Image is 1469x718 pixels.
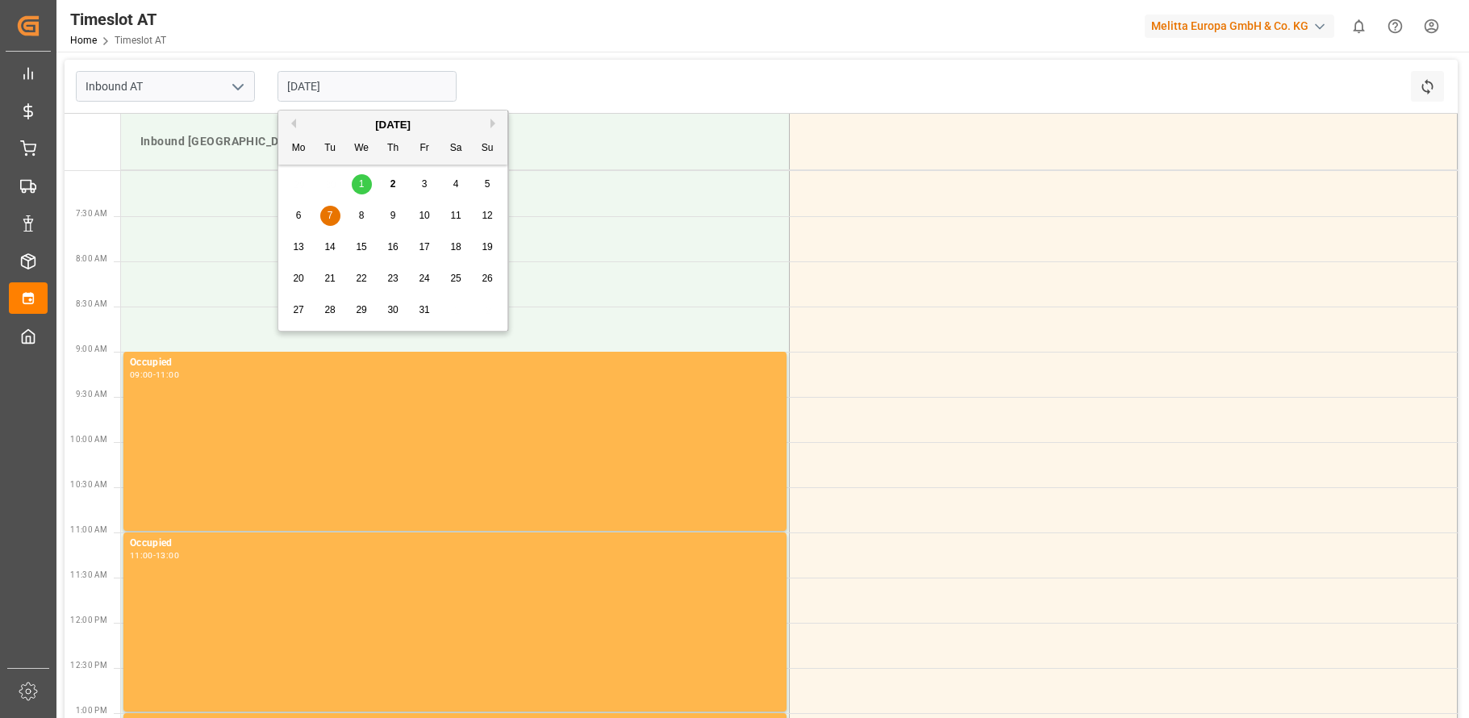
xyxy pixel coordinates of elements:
[446,139,466,159] div: Sa
[478,206,498,226] div: Choose Sunday, October 12th, 2025
[76,706,107,715] span: 1:00 PM
[70,7,166,31] div: Timeslot AT
[76,209,107,218] span: 7:30 AM
[156,552,179,559] div: 13:00
[446,269,466,289] div: Choose Saturday, October 25th, 2025
[356,241,366,253] span: 15
[286,119,296,128] button: Previous Month
[293,304,303,315] span: 27
[478,237,498,257] div: Choose Sunday, October 19th, 2025
[387,273,398,284] span: 23
[359,210,365,221] span: 8
[387,241,398,253] span: 16
[283,169,503,326] div: month 2025-10
[478,269,498,289] div: Choose Sunday, October 26th, 2025
[446,174,466,194] div: Choose Saturday, October 4th, 2025
[130,355,780,371] div: Occupied
[383,269,403,289] div: Choose Thursday, October 23rd, 2025
[383,300,403,320] div: Choose Thursday, October 30th, 2025
[320,300,340,320] div: Choose Tuesday, October 28th, 2025
[390,210,396,221] span: 9
[153,371,156,378] div: -
[70,480,107,489] span: 10:30 AM
[419,304,429,315] span: 31
[446,237,466,257] div: Choose Saturday, October 18th, 2025
[478,139,498,159] div: Su
[450,241,461,253] span: 18
[278,117,507,133] div: [DATE]
[70,661,107,670] span: 12:30 PM
[352,139,372,159] div: We
[320,237,340,257] div: Choose Tuesday, October 14th, 2025
[156,371,179,378] div: 11:00
[352,237,372,257] div: Choose Wednesday, October 15th, 2025
[419,273,429,284] span: 24
[134,127,776,157] div: Inbound [GEOGRAPHIC_DATA]
[415,139,435,159] div: Fr
[289,206,309,226] div: Choose Monday, October 6th, 2025
[70,35,97,46] a: Home
[352,269,372,289] div: Choose Wednesday, October 22nd, 2025
[293,273,303,284] span: 20
[383,237,403,257] div: Choose Thursday, October 16th, 2025
[415,206,435,226] div: Choose Friday, October 10th, 2025
[70,570,107,579] span: 11:30 AM
[289,237,309,257] div: Choose Monday, October 13th, 2025
[289,269,309,289] div: Choose Monday, October 20th, 2025
[383,206,403,226] div: Choose Thursday, October 9th, 2025
[387,304,398,315] span: 30
[320,206,340,226] div: Choose Tuesday, October 7th, 2025
[490,119,500,128] button: Next Month
[482,273,492,284] span: 26
[415,174,435,194] div: Choose Friday, October 3rd, 2025
[320,269,340,289] div: Choose Tuesday, October 21st, 2025
[419,210,429,221] span: 10
[485,178,490,190] span: 5
[383,139,403,159] div: Th
[70,435,107,444] span: 10:00 AM
[1341,8,1377,44] button: show 0 new notifications
[225,74,249,99] button: open menu
[482,210,492,221] span: 12
[383,174,403,194] div: Choose Thursday, October 2nd, 2025
[422,178,428,190] span: 3
[352,174,372,194] div: Choose Wednesday, October 1st, 2025
[76,344,107,353] span: 9:00 AM
[1377,8,1413,44] button: Help Center
[76,390,107,399] span: 9:30 AM
[390,178,396,190] span: 2
[453,178,459,190] span: 4
[415,269,435,289] div: Choose Friday, October 24th, 2025
[415,237,435,257] div: Choose Friday, October 17th, 2025
[293,241,303,253] span: 13
[320,139,340,159] div: Tu
[76,71,255,102] input: Type to search/select
[328,210,333,221] span: 7
[352,206,372,226] div: Choose Wednesday, October 8th, 2025
[419,241,429,253] span: 17
[482,241,492,253] span: 19
[450,210,461,221] span: 11
[324,304,335,315] span: 28
[359,178,365,190] span: 1
[1145,10,1341,41] button: Melitta Europa GmbH & Co. KG
[352,300,372,320] div: Choose Wednesday, October 29th, 2025
[324,273,335,284] span: 21
[356,304,366,315] span: 29
[324,241,335,253] span: 14
[70,616,107,624] span: 12:00 PM
[296,210,302,221] span: 6
[356,273,366,284] span: 22
[415,300,435,320] div: Choose Friday, October 31st, 2025
[70,525,107,534] span: 11:00 AM
[76,254,107,263] span: 8:00 AM
[76,299,107,308] span: 8:30 AM
[278,71,457,102] input: DD-MM-YYYY
[289,300,309,320] div: Choose Monday, October 27th, 2025
[1145,15,1334,38] div: Melitta Europa GmbH & Co. KG
[153,552,156,559] div: -
[130,536,780,552] div: Occupied
[289,139,309,159] div: Mo
[478,174,498,194] div: Choose Sunday, October 5th, 2025
[130,552,153,559] div: 11:00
